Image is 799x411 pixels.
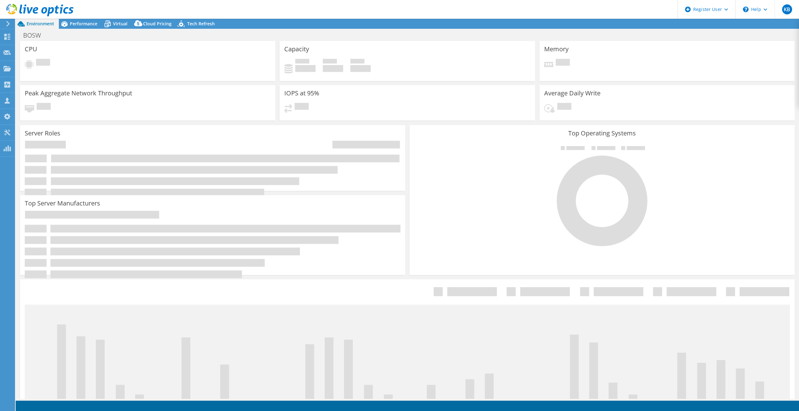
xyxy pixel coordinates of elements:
span: Performance [70,21,97,27]
span: KB [782,4,792,14]
h4: 0 GiB [350,65,371,72]
span: Used [295,59,309,65]
h3: Capacity [284,46,309,53]
h3: Top Operating Systems [414,130,790,137]
span: Free [323,59,337,65]
span: Pending [556,59,570,67]
h4: 0 GiB [295,65,316,72]
h4: 0 GiB [323,65,343,72]
span: Environment [27,21,54,27]
span: Cloud Pricing [143,21,172,27]
span: Total [350,59,364,65]
h1: BOSW [20,32,51,39]
span: Virtual [113,21,127,27]
h3: Peak Aggregate Network Throughput [25,90,132,97]
span: Pending [36,59,50,67]
svg: \n [743,7,749,12]
h3: Average Daily Write [544,90,601,97]
span: Pending [295,103,309,111]
h3: IOPS at 95% [284,90,319,97]
span: Pending [557,103,571,111]
h3: Server Roles [25,130,60,137]
h3: Top Server Manufacturers [25,200,100,207]
span: Tech Refresh [187,21,215,27]
h3: Memory [544,46,569,53]
span: Pending [37,103,51,111]
h3: CPU [25,46,37,53]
